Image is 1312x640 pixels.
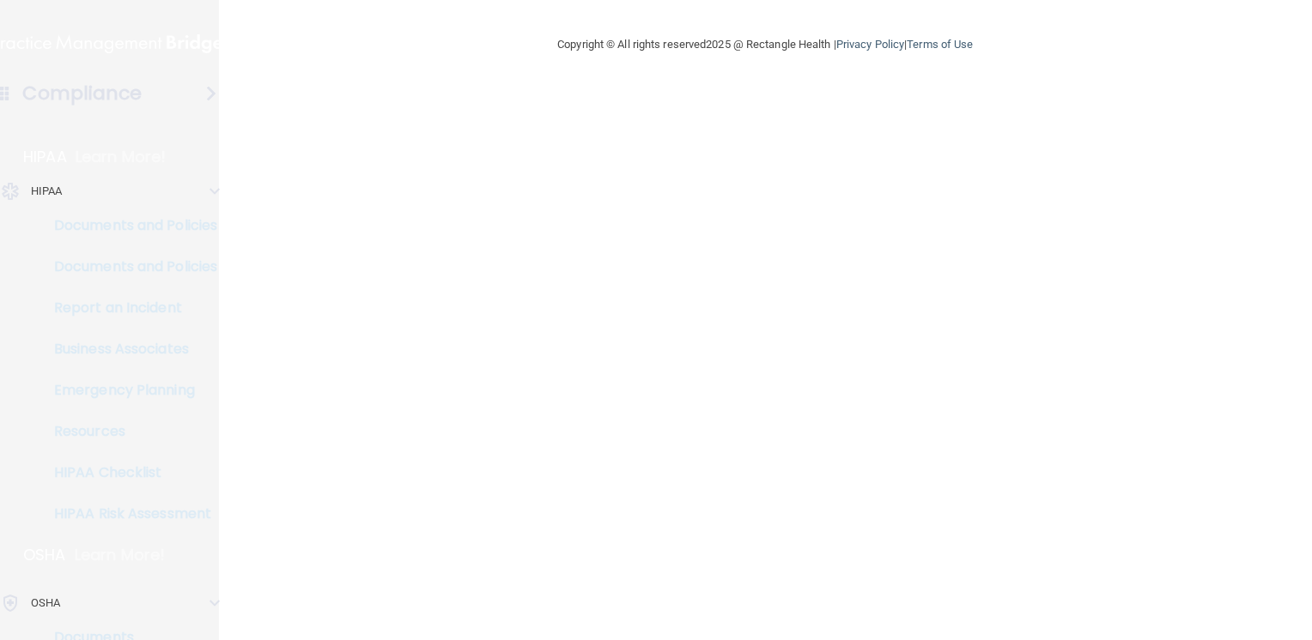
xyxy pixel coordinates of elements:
[836,38,904,51] a: Privacy Policy
[11,464,246,481] p: HIPAA Checklist
[452,17,1078,72] div: Copyright © All rights reserved 2025 @ Rectangle Health | |
[11,423,246,440] p: Resources
[23,147,67,167] p: HIPAA
[31,593,60,613] p: OSHA
[11,299,246,317] p: Report an Incident
[31,181,63,202] p: HIPAA
[907,38,973,51] a: Terms of Use
[11,382,246,399] p: Emergency Planning
[11,258,246,275] p: Documents and Policies
[11,505,246,522] p: HIPAA Risk Assessment
[11,341,246,358] p: Business Associates
[11,217,246,234] p: Documents and Policies
[75,545,166,565] p: Learn More!
[76,147,167,167] p: Learn More!
[23,545,66,565] p: OSHA
[22,82,142,106] h4: Compliance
